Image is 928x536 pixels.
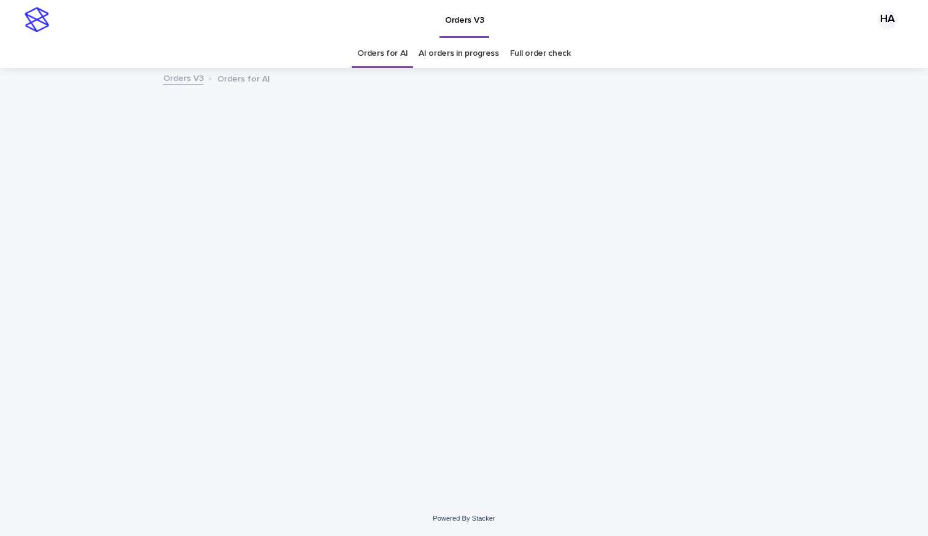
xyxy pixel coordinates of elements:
[357,39,408,68] a: Orders for AI
[163,71,204,85] a: Orders V3
[25,7,49,32] img: stacker-logo-s-only.png
[419,39,499,68] a: AI orders in progress
[878,10,897,29] div: HA
[433,515,495,522] a: Powered By Stacker
[510,39,571,68] a: Full order check
[217,71,270,85] p: Orders for AI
